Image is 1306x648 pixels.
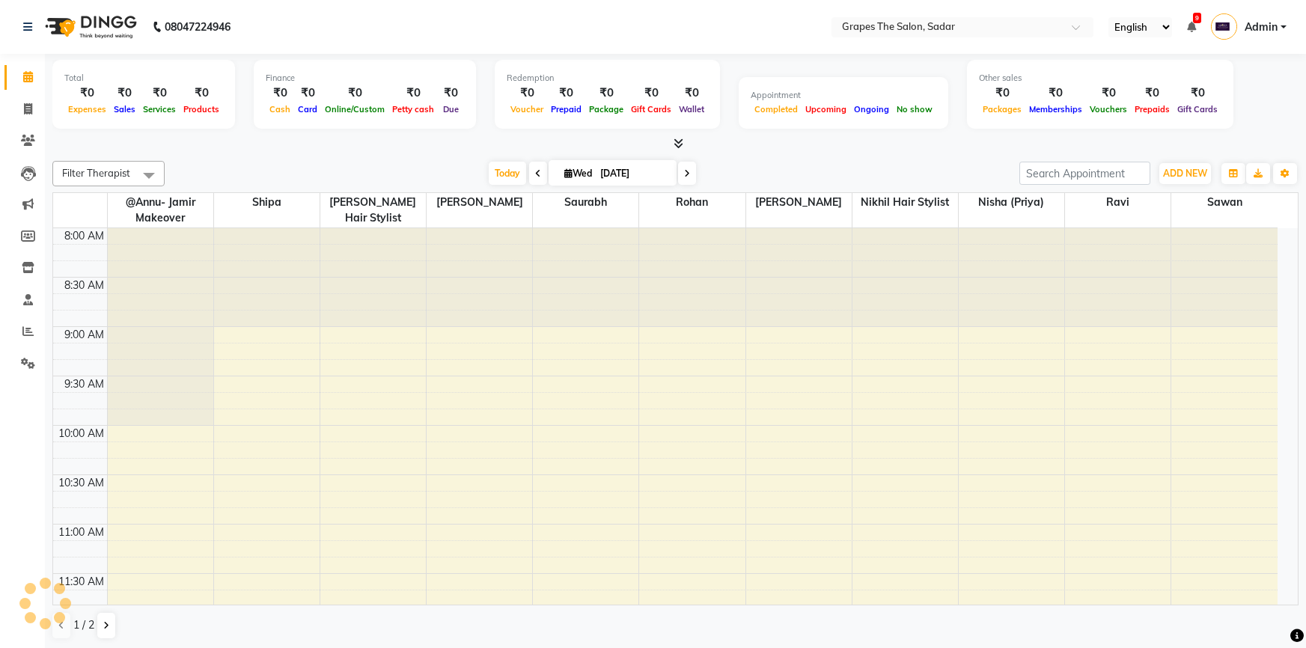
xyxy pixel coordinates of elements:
[61,376,107,392] div: 9:30 AM
[627,85,675,102] div: ₹0
[639,193,745,212] span: rohan
[108,193,213,227] span: @Annu- jamir makeover
[585,104,627,114] span: Package
[979,104,1025,114] span: Packages
[1131,104,1174,114] span: Prepaids
[64,85,110,102] div: ₹0
[802,104,850,114] span: Upcoming
[180,104,223,114] span: Products
[1174,104,1221,114] span: Gift Cards
[180,85,223,102] div: ₹0
[675,104,708,114] span: Wallet
[266,104,294,114] span: Cash
[61,278,107,293] div: 8:30 AM
[321,104,388,114] span: Online/Custom
[64,72,223,85] div: Total
[585,85,627,102] div: ₹0
[489,162,526,185] span: Today
[214,193,320,212] span: shipa
[751,104,802,114] span: Completed
[746,193,852,212] span: [PERSON_NAME]
[507,104,547,114] span: Voucher
[561,168,596,179] span: Wed
[294,85,321,102] div: ₹0
[266,85,294,102] div: ₹0
[1019,162,1150,185] input: Search Appointment
[266,72,464,85] div: Finance
[139,85,180,102] div: ₹0
[1086,104,1131,114] span: Vouchers
[1174,85,1221,102] div: ₹0
[388,85,438,102] div: ₹0
[1193,13,1201,23] span: 9
[38,6,141,48] img: logo
[547,85,585,102] div: ₹0
[62,167,130,179] span: Filter Therapist
[55,426,107,441] div: 10:00 AM
[139,104,180,114] span: Services
[547,104,585,114] span: Prepaid
[1086,85,1131,102] div: ₹0
[294,104,321,114] span: Card
[427,193,532,212] span: [PERSON_NAME]
[1025,85,1086,102] div: ₹0
[321,85,388,102] div: ₹0
[55,475,107,491] div: 10:30 AM
[627,104,675,114] span: Gift Cards
[533,193,638,212] span: saurabh
[893,104,936,114] span: No show
[1025,104,1086,114] span: Memberships
[110,104,139,114] span: Sales
[64,104,110,114] span: Expenses
[320,193,426,227] span: [PERSON_NAME] hair stylist
[850,104,893,114] span: Ongoing
[61,327,107,343] div: 9:00 AM
[979,72,1221,85] div: Other sales
[852,193,958,212] span: Nikhil Hair stylist
[1163,168,1207,179] span: ADD NEW
[1131,85,1174,102] div: ₹0
[751,89,936,102] div: Appointment
[61,228,107,244] div: 8:00 AM
[675,85,708,102] div: ₹0
[1187,20,1196,34] a: 9
[1065,193,1171,212] span: ravi
[73,617,94,633] span: 1 / 2
[979,85,1025,102] div: ₹0
[388,104,438,114] span: Petty cash
[1245,19,1278,35] span: Admin
[1171,193,1278,212] span: sawan
[110,85,139,102] div: ₹0
[438,85,464,102] div: ₹0
[959,193,1064,212] span: nisha (priya)
[507,85,547,102] div: ₹0
[1211,13,1237,40] img: Admin
[165,6,231,48] b: 08047224946
[1159,163,1211,184] button: ADD NEW
[439,104,463,114] span: Due
[596,162,671,185] input: 2025-09-03
[55,525,107,540] div: 11:00 AM
[55,574,107,590] div: 11:30 AM
[507,72,708,85] div: Redemption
